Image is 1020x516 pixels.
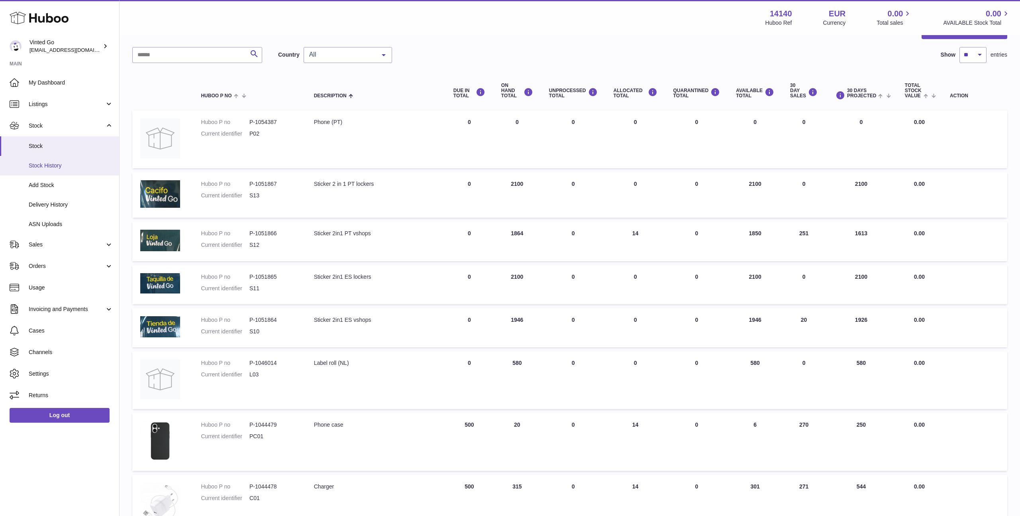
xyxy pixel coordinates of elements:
[695,119,698,125] span: 0
[29,181,113,189] span: Add Stock
[249,316,298,324] dd: P-1051864
[914,421,925,428] span: 0.00
[278,51,300,59] label: Country
[728,222,782,261] td: 1850
[493,172,541,218] td: 2100
[541,413,606,471] td: 0
[445,351,493,409] td: 0
[877,19,912,27] span: Total sales
[493,222,541,261] td: 1864
[249,421,298,429] dd: P-1044479
[826,110,897,168] td: 0
[606,222,665,261] td: 14
[493,413,541,471] td: 20
[249,273,298,281] dd: P-1051865
[140,273,180,293] img: product image
[314,273,437,281] div: Sticker 2in1 ES lockers
[493,110,541,168] td: 0
[29,327,113,335] span: Cases
[29,284,113,291] span: Usage
[314,483,437,490] div: Charger
[201,483,249,490] dt: Huboo P no
[847,88,876,98] span: 30 DAYS PROJECTED
[314,180,437,188] div: Sticker 2 in 1 PT lockers
[140,180,180,208] img: product image
[201,118,249,126] dt: Huboo P no
[445,110,493,168] td: 0
[201,285,249,292] dt: Current identifier
[823,19,846,27] div: Currency
[826,265,897,304] td: 2100
[728,351,782,409] td: 580
[770,8,792,19] strong: 14140
[782,308,826,347] td: 20
[249,328,298,335] dd: S10
[445,308,493,347] td: 0
[249,130,298,138] dd: P02
[29,305,105,313] span: Invoicing and Payments
[943,19,1010,27] span: AVAILABLE Stock Total
[140,230,180,251] img: product image
[29,370,113,378] span: Settings
[541,110,606,168] td: 0
[914,119,925,125] span: 0.00
[905,83,922,99] span: Total stock value
[782,222,826,261] td: 251
[950,93,999,98] div: Action
[826,222,897,261] td: 1613
[201,316,249,324] dt: Huboo P no
[829,8,845,19] strong: EUR
[201,328,249,335] dt: Current identifier
[29,201,113,209] span: Delivery History
[549,88,598,98] div: UNPROCESSED Total
[140,316,180,338] img: product image
[201,433,249,440] dt: Current identifier
[914,360,925,366] span: 0.00
[201,230,249,237] dt: Huboo P no
[765,19,792,27] div: Huboo Ref
[249,433,298,440] dd: PC01
[29,349,113,356] span: Channels
[941,51,955,59] label: Show
[826,172,897,218] td: 2100
[10,40,22,52] img: giedre.bartusyte@vinted.com
[314,118,437,126] div: Phone (PT)
[541,351,606,409] td: 0
[29,392,113,399] span: Returns
[736,88,774,98] div: AVAILABLE Total
[614,88,657,98] div: ALLOCATED Total
[453,88,485,98] div: DUE IN TOTAL
[314,421,437,429] div: Phone case
[314,93,347,98] span: Description
[29,241,105,248] span: Sales
[541,265,606,304] td: 0
[29,47,117,53] span: [EMAIL_ADDRESS][DOMAIN_NAME]
[29,100,105,108] span: Listings
[201,371,249,378] dt: Current identifier
[606,110,665,168] td: 0
[201,180,249,188] dt: Huboo P no
[249,483,298,490] dd: P-1044478
[29,221,113,228] span: ASN Uploads
[606,172,665,218] td: 0
[249,359,298,367] dd: P-1046014
[541,172,606,218] td: 0
[914,230,925,236] span: 0.00
[201,359,249,367] dt: Huboo P no
[307,51,376,59] span: All
[201,192,249,199] dt: Current identifier
[986,8,1001,19] span: 0.00
[201,273,249,281] dt: Huboo P no
[695,317,698,323] span: 0
[728,110,782,168] td: 0
[314,359,437,367] div: Label roll (NL)
[201,421,249,429] dt: Huboo P no
[541,222,606,261] td: 0
[695,230,698,236] span: 0
[888,8,903,19] span: 0.00
[29,262,105,270] span: Orders
[782,265,826,304] td: 0
[445,222,493,261] td: 0
[695,181,698,187] span: 0
[877,8,912,27] a: 0.00 Total sales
